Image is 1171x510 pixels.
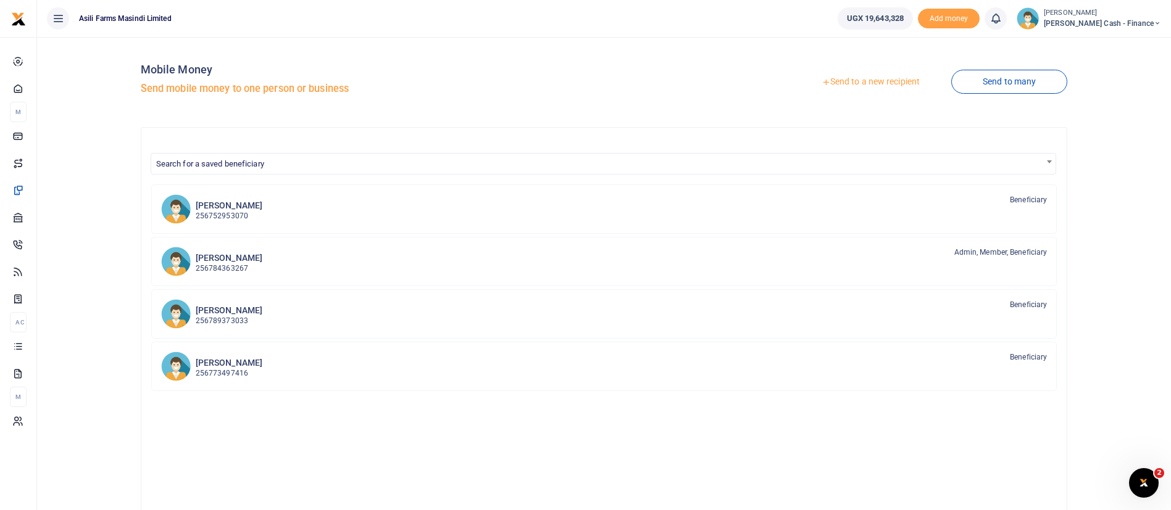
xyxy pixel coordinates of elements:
img: EM [161,194,191,224]
a: Send to a new recipient [790,71,951,93]
a: PK [PERSON_NAME] 256789373033 Beneficiary [151,289,1057,339]
span: Add money [918,9,980,29]
li: Ac [10,312,27,332]
p: 256752953070 [196,210,262,222]
span: Asili Farms Masindi Limited [74,13,177,24]
a: profile-user [PERSON_NAME] [PERSON_NAME] Cash - Finance [1017,7,1161,30]
h6: [PERSON_NAME] [196,200,262,211]
img: DK [161,247,191,276]
li: M [10,387,27,407]
h6: [PERSON_NAME] [196,253,262,263]
img: PK [161,299,191,329]
span: Search for a saved beneficiary [151,153,1057,175]
img: profile-user [1017,7,1039,30]
h6: [PERSON_NAME] [196,358,262,368]
li: M [10,102,27,122]
span: Beneficiary [1010,352,1047,363]
span: Beneficiary [1010,299,1047,310]
span: UGX 19,643,328 [847,12,904,25]
a: Add money [918,13,980,22]
a: DK [PERSON_NAME] 256784363267 Admin, Member, Beneficiary [151,237,1057,286]
h6: [PERSON_NAME] [196,305,262,316]
span: Beneficiary [1010,194,1047,205]
span: Admin, Member, Beneficiary [954,247,1048,258]
span: Search for a saved beneficiary [151,154,1056,173]
h5: Send mobile money to one person or business [141,83,599,95]
h4: Mobile Money [141,63,599,76]
a: logo-small logo-large logo-large [11,14,26,23]
li: Toup your wallet [918,9,980,29]
p: 256773497416 [196,368,262,379]
a: Wn [PERSON_NAME] 256773497416 Beneficiary [151,342,1057,391]
img: Wn [161,352,191,381]
small: [PERSON_NAME] [1044,8,1161,19]
a: Send to many [951,70,1067,94]
img: logo-small [11,12,26,27]
span: 2 [1154,468,1164,478]
span: [PERSON_NAME] Cash - Finance [1044,18,1161,29]
p: 256789373033 [196,315,262,327]
a: UGX 19,643,328 [838,7,913,30]
a: EM [PERSON_NAME] 256752953070 Beneficiary [151,184,1057,234]
li: Wallet ballance [833,7,918,30]
iframe: Intercom live chat [1129,468,1159,498]
span: Search for a saved beneficiary [156,159,264,168]
p: 256784363267 [196,263,262,274]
